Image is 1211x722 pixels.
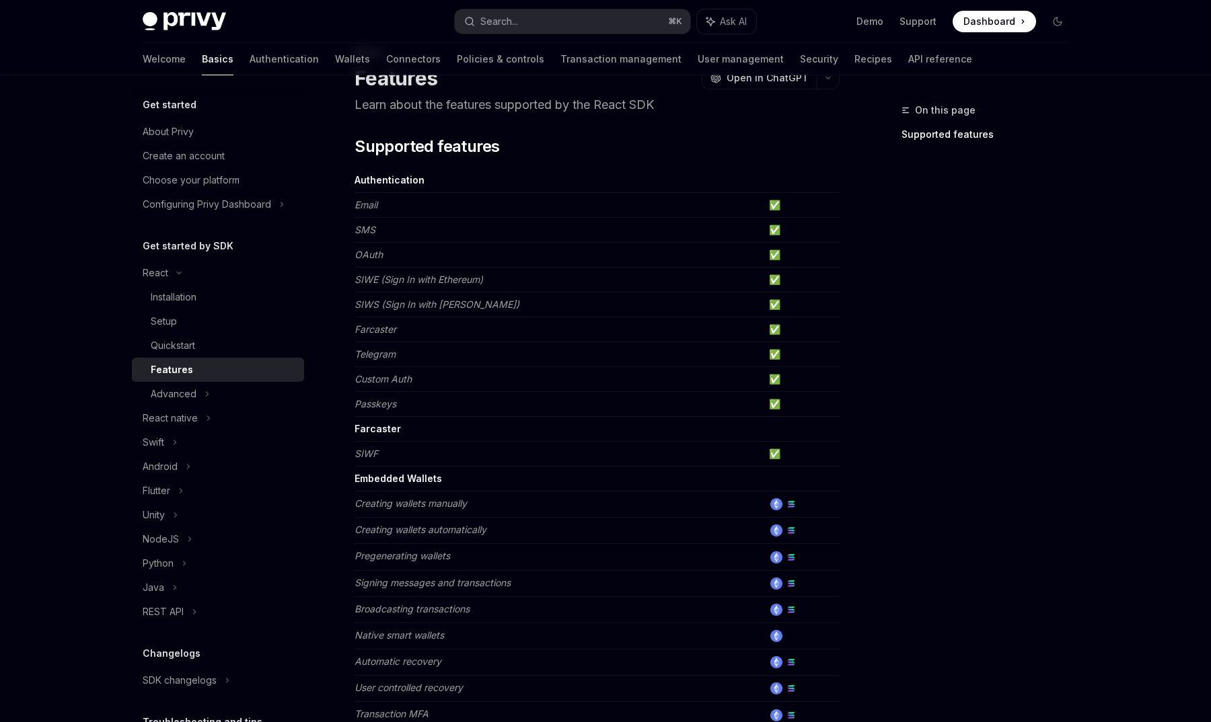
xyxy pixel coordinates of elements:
img: ethereum.png [770,682,782,694]
span: Dashboard [963,15,1015,28]
a: About Privy [132,120,304,144]
p: Learn about the features supported by the React SDK [355,95,840,114]
em: Custom Auth [355,373,412,385]
button: Open in ChatGPT [702,67,817,89]
td: ✅ [764,193,840,218]
div: Configuring Privy Dashboard [143,196,271,212]
td: ✅ [764,442,840,467]
button: Toggle dark mode [1047,11,1068,32]
em: Email [355,199,377,210]
em: User controlled recovery [355,682,463,693]
em: Creating wallets automatically [355,524,486,535]
img: ethereum.png [770,656,782,668]
img: ethereum.png [770,577,782,590]
em: Pregenerating wallets [355,550,450,561]
a: Installation [132,285,304,309]
td: ✅ [764,268,840,292]
a: User management [698,43,784,75]
div: Create an account [143,148,225,164]
strong: Embedded Wallets [355,473,442,484]
img: solana.png [785,656,797,668]
a: Basics [202,43,233,75]
strong: Farcaster [355,423,401,434]
em: SIWE (Sign In with Ethereum) [355,274,483,285]
td: ✅ [764,342,840,367]
img: ethereum.png [770,709,782,721]
div: React [143,265,168,281]
a: Connectors [386,43,441,75]
a: Support [900,15,937,28]
em: Creating wallets manually [355,497,467,509]
img: solana.png [785,682,797,694]
img: solana.png [785,551,797,563]
td: ✅ [764,218,840,243]
span: Supported features [355,136,499,157]
div: React native [143,410,198,426]
em: SIWF [355,448,378,459]
a: Create an account [132,144,304,168]
td: ✅ [764,367,840,392]
div: Features [151,362,193,378]
td: ✅ [764,392,840,417]
div: Choose your platform [143,172,240,188]
a: API reference [908,43,972,75]
em: SMS [355,224,375,235]
img: ethereum.png [770,551,782,563]
img: solana.png [785,604,797,616]
a: Choose your platform [132,168,304,192]
td: ✅ [764,292,840,317]
button: Search...⌘K [455,9,690,34]
em: Farcaster [355,323,396,335]
a: Supported features [902,124,1079,145]
div: REST API [143,604,184,620]
em: Passkeys [355,398,396,409]
a: Welcome [143,43,186,75]
em: Automatic recovery [355,655,441,667]
span: On this page [915,102,976,118]
a: Security [800,43,838,75]
em: OAuth [355,249,383,260]
h5: Get started by SDK [143,238,233,254]
em: Transaction MFA [355,708,429,719]
em: Native smart wallets [355,629,444,641]
img: ethereum.png [770,498,782,510]
a: Authentication [250,43,319,75]
a: Setup [132,309,304,333]
em: Broadcasting transactions [355,603,470,614]
img: ethereum.png [770,630,782,642]
em: Signing messages and transactions [355,577,511,588]
div: Advanced [151,386,196,402]
h1: Features [355,66,437,90]
div: Installation [151,289,196,305]
div: SDK changelogs [143,672,217,688]
em: Telegram [355,348,396,360]
img: ethereum.png [770,604,782,616]
img: dark logo [143,12,226,31]
td: ✅ [764,243,840,268]
a: Quickstart [132,333,304,358]
a: Transaction management [560,43,682,75]
div: Swift [143,434,164,450]
span: ⌘ K [668,16,682,27]
a: Dashboard [953,11,1036,32]
span: Open in ChatGPT [727,71,809,85]
a: Features [132,358,304,382]
img: solana.png [785,577,797,590]
strong: Authentication [355,174,425,186]
div: About Privy [143,124,194,140]
div: NodeJS [143,531,179,547]
a: Demo [856,15,883,28]
a: Wallets [335,43,370,75]
div: Setup [151,313,177,329]
h5: Get started [143,97,196,113]
div: Java [143,579,164,596]
a: Policies & controls [457,43,544,75]
div: Search... [480,13,518,30]
div: Unity [143,507,165,523]
img: solana.png [785,524,797,536]
img: solana.png [785,709,797,721]
button: Ask AI [697,9,756,34]
h5: Changelogs [143,645,200,661]
td: ✅ [764,317,840,342]
div: Android [143,458,178,475]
